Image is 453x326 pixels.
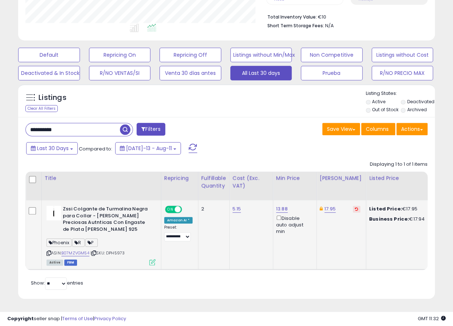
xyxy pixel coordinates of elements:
[320,174,363,182] div: [PERSON_NAME]
[7,315,34,322] strong: Copyright
[31,279,83,286] span: Show: entries
[372,98,385,105] label: Active
[18,66,80,80] button: Deactivated & In Stock
[370,161,428,168] div: Displaying 1 to 1 of 1 items
[369,206,429,212] div: €17.95
[267,23,324,29] b: Short Term Storage Fees:
[37,145,69,152] span: Last 30 Days
[89,48,151,62] button: Repricing On
[232,205,241,213] a: 5.15
[407,106,426,113] label: Archived
[45,174,158,182] div: Title
[276,205,288,213] a: 13.88
[232,174,270,190] div: Cost (Exc. VAT)
[159,48,221,62] button: Repricing Off
[301,66,363,80] button: Prueba
[276,174,314,182] div: Min Price
[361,123,395,135] button: Columns
[63,206,151,234] b: Zssi Colgante de Turmalina Negra para Collar - [PERSON_NAME] Preciosas Autnticas Con Engaste de P...
[26,142,78,154] button: Last 30 Days
[79,145,112,152] span: Compared to:
[61,250,89,256] a: B07MZVGM54
[90,250,125,256] span: | SKU: DPH5973
[372,48,433,62] button: Listings without Cost
[301,48,363,62] button: Non Competitive
[85,238,98,247] span: P
[115,142,181,154] button: [DATE]-13 - Aug-11
[18,48,80,62] button: Default
[159,66,221,80] button: Venta 30 días antes
[137,123,165,136] button: Filters
[276,214,311,235] div: Disable auto adjust min
[201,174,226,190] div: Fulfillable Quantity
[72,238,85,247] span: R
[369,216,429,222] div: €17.94
[366,125,389,133] span: Columns
[46,206,61,220] img: 218Dg23289L._SL40_.jpg
[201,206,224,212] div: 2
[39,93,66,103] h5: Listings
[267,14,317,20] b: Total Inventory Value:
[7,315,126,322] div: seller snap | |
[372,106,399,113] label: Out of Stock
[126,145,172,152] span: [DATE]-13 - Aug-11
[164,174,195,182] div: Repricing
[181,206,193,213] span: OFF
[230,48,292,62] button: Listings without Min/Max
[324,205,336,213] a: 17.95
[46,206,155,265] div: ASIN:
[46,259,63,266] span: All listings currently available for purchase on Amazon
[418,315,446,322] span: 2025-09-11 11:32 GMT
[396,123,428,135] button: Actions
[164,217,193,224] div: Amazon AI *
[46,238,72,247] span: Phoenix
[164,225,193,241] div: Preset:
[369,205,402,212] b: Listed Price:
[267,12,422,21] li: €10
[369,174,432,182] div: Listed Price
[230,66,292,80] button: All Last 30 days
[322,123,360,135] button: Save View
[62,315,93,322] a: Terms of Use
[369,216,409,222] b: Business Price:
[94,315,126,322] a: Privacy Policy
[89,66,151,80] button: R/NO VENTAS/SI
[64,259,77,266] span: FBM
[366,90,435,97] p: Listing States:
[166,206,175,213] span: ON
[407,98,434,105] label: Deactivated
[325,22,334,29] span: N/A
[25,105,58,112] div: Clear All Filters
[372,66,433,80] button: R/NO PRECIO MAX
